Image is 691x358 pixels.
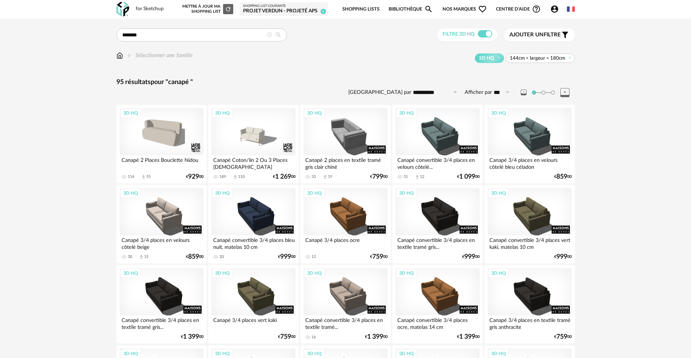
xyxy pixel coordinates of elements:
div: 3D HQ [304,268,325,278]
span: pour "canapé " [151,79,193,85]
a: BibliothèqueMagnify icon [389,1,433,18]
span: Account Circle icon [550,5,559,13]
span: 929 [188,174,199,179]
div: Canapé Coton/lin 2 Ou 3 Places [DEMOGRAPHIC_DATA] [211,155,295,170]
div: € 00 [370,174,388,179]
div: € 00 [457,174,480,179]
span: Nos marques [442,1,487,18]
span: Download icon [414,174,420,180]
div: 110 [238,174,245,179]
div: 3D HQ [212,188,233,198]
div: 3D HQ [120,188,141,198]
div: Projet Verdun - Projeté APS [243,8,325,15]
a: 3D HQ Canapé 3/4 places en velours côtelé bleu céladon €85900 [484,105,575,183]
div: € 00 [273,174,295,179]
div: € 00 [278,334,295,339]
div: Shopping List courante [243,4,325,8]
span: Refresh icon [225,7,231,11]
span: 759 [556,334,567,339]
span: Ajouter un [509,32,544,37]
div: 12 [420,174,424,179]
div: 3D HQ [120,268,141,278]
span: 1 099 [459,174,475,179]
div: 3D HQ [304,108,325,118]
span: 859 [188,254,199,259]
a: 3D HQ Canapé 3/4 places vert kaki €75900 [208,265,298,343]
span: 859 [556,174,567,179]
div: 95 résultats [116,78,575,87]
div: 30 [128,254,132,259]
a: 3D HQ Canapé convertible 3/4 places vert kaki, matelas 10 cm €99900 [484,185,575,263]
a: 3D HQ Canapé convertible 3/4 places ocre, matelas 14 cm €1 39900 [392,265,482,343]
span: Filter icon [561,31,569,39]
img: svg+xml;base64,PHN2ZyB3aWR0aD0iMTYiIGhlaWdodD0iMTYiIHZpZXdCb3g9IjAgMCAxNiAxNiIgZmlsbD0ibm9uZSIgeG... [126,51,132,60]
div: 3D HQ [212,268,233,278]
div: Sélectionner une famille [126,51,193,60]
div: 3D HQ [212,108,233,118]
div: Canapé 3/4 places en velours côtelé bleu céladon [488,155,571,170]
span: 759 [280,334,291,339]
div: € 00 [278,254,295,259]
span: 999 [280,254,291,259]
div: 114 [128,174,134,179]
span: filtre [509,31,561,39]
div: 3D HQ [488,108,509,118]
div: € 00 [365,334,388,339]
div: Canapé 2 Places Bouclette Nidou [120,155,203,170]
div: Canapé 3/4 places vert kaki [211,315,295,330]
div: € 00 [370,254,388,259]
a: 3D HQ Canapé convertible 3/4 places bleu nuit, matelas 10 cm 20 €99900 [208,185,298,263]
div: 55 [146,174,151,179]
div: € 00 [462,254,480,259]
span: 759 [372,254,383,259]
a: 3D HQ Canapé convertible 3/4 places en textile tramé... 16 €1 39900 [300,265,390,343]
a: 3D HQ Canapé 2 places en textile tramé gris clair chiné 33 Download icon 19 €79900 [300,105,390,183]
div: Canapé convertible 3/4 places en textile tramé... [303,315,387,330]
span: Download icon [322,174,328,180]
div: € 00 [554,254,572,259]
span: Heart Outline icon [478,5,487,13]
a: 3D HQ Canapé 2 Places Bouclette Nidou 114 Download icon 55 €92900 [116,105,207,183]
span: 3D HQ [479,55,494,61]
a: 3D HQ Canapé 3/4 places ocre 12 €75900 [300,185,390,263]
div: 19 [328,174,332,179]
div: € 00 [554,334,572,339]
div: Canapé 3/4 places ocre [303,235,387,250]
span: 799 [372,174,383,179]
div: 33 [311,174,316,179]
span: Download icon [141,174,146,180]
div: Canapé convertible 3/4 places vert kaki, matelas 10 cm [488,235,571,250]
label: [GEOGRAPHIC_DATA] par [348,89,411,96]
label: Afficher par [465,89,492,96]
span: 6 [321,9,326,14]
div: Canapé 3/4 places en velours côtelé beige [120,235,203,250]
a: 3D HQ Canapé 3/4 places en velours côtelé beige 30 Download icon 15 €85900 [116,185,207,263]
div: 31 [404,174,408,179]
div: 3D HQ [120,108,141,118]
div: € 00 [181,334,203,339]
span: Download icon [139,254,144,260]
div: Canapé 2 places en textile tramé gris clair chiné [303,155,387,170]
div: Canapé convertible 3/4 places en textile tramé gris... [120,315,203,330]
div: 16 [311,335,316,340]
span: 999 [464,254,475,259]
div: 3D HQ [304,188,325,198]
span: Download icon [233,174,238,180]
img: svg+xml;base64,PHN2ZyB3aWR0aD0iMTYiIGhlaWdodD0iMTciIHZpZXdCb3g9IjAgMCAxNiAxNyIgZmlsbD0ibm9uZSIgeG... [116,51,123,60]
div: 3D HQ [396,108,417,118]
button: Ajouter unfiltre Filter icon [504,29,575,41]
span: 144cm < largeur < 180cm [510,55,565,61]
img: fr [567,5,575,13]
div: Canapé 3/4 places en textile tramé gris anthracite [488,315,571,330]
span: Account Circle icon [550,5,562,13]
div: 12 [311,254,316,259]
div: 20 [219,254,224,259]
span: Centre d'aideHelp Circle Outline icon [496,5,541,13]
div: Canapé convertible 3/4 places en textile tramé gris... [396,235,479,250]
a: 3D HQ Canapé convertible 3/4 places en textile tramé gris... €1 39900 [116,265,207,343]
div: € 00 [186,174,203,179]
div: Canapé convertible 3/4 places ocre, matelas 14 cm [396,315,479,330]
span: Help Circle Outline icon [532,5,541,13]
div: Mettre à jour ma Shopping List [181,4,233,14]
span: 1 269 [275,174,291,179]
